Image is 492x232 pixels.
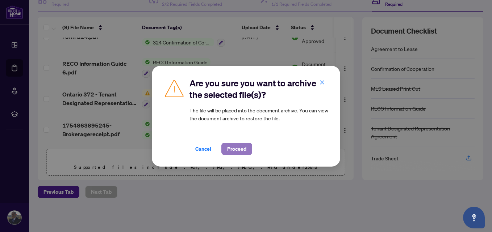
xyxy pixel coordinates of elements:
[227,143,246,155] span: Proceed
[189,106,329,122] article: The file will be placed into the document archive. You can view the document archive to restore t...
[163,77,185,99] img: Caution Icon
[320,80,325,85] span: close
[189,143,217,155] button: Cancel
[463,207,485,228] button: Open asap
[195,143,211,155] span: Cancel
[189,77,329,100] h2: Are you sure you want to archive the selected file(s)?
[221,143,252,155] button: Proceed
